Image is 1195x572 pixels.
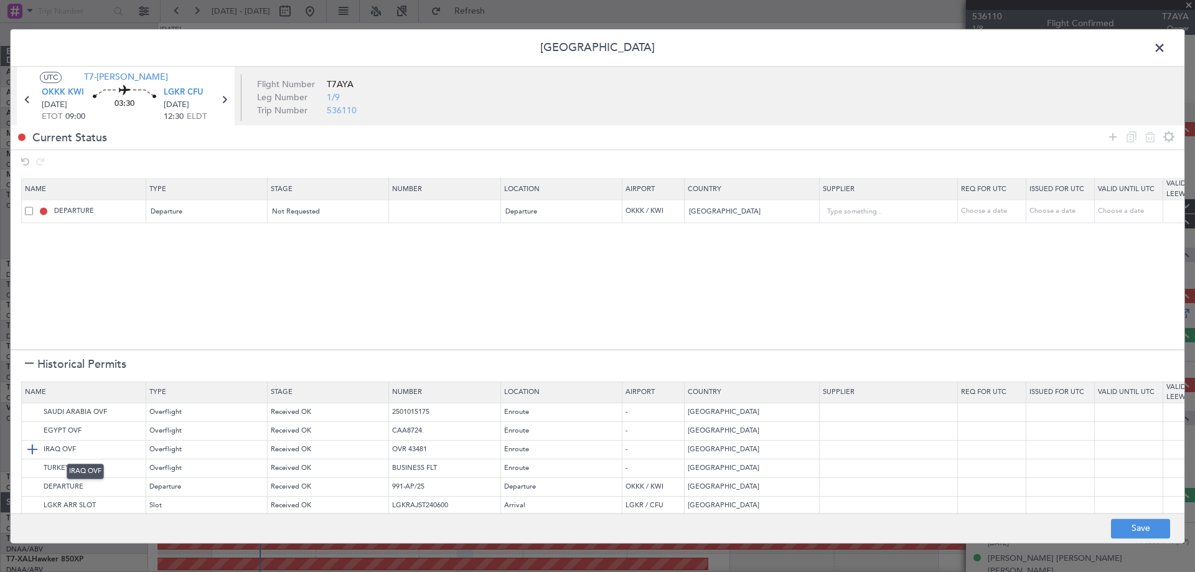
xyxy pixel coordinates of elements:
div: Choose a date [1098,206,1163,217]
span: Req For Utc [961,184,1006,194]
th: Issued For Utc [1026,382,1095,403]
th: Req For Utc [958,382,1026,403]
div: IRAQ OVF [67,464,104,479]
div: Choose a date [961,206,1026,217]
span: Valid Until Utc [1098,184,1155,194]
span: Issued For Utc [1029,184,1084,194]
button: Save [1111,518,1170,538]
div: Choose a date [1029,206,1094,217]
th: Valid Until Utc [1095,382,1163,403]
header: [GEOGRAPHIC_DATA] [11,29,1184,67]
